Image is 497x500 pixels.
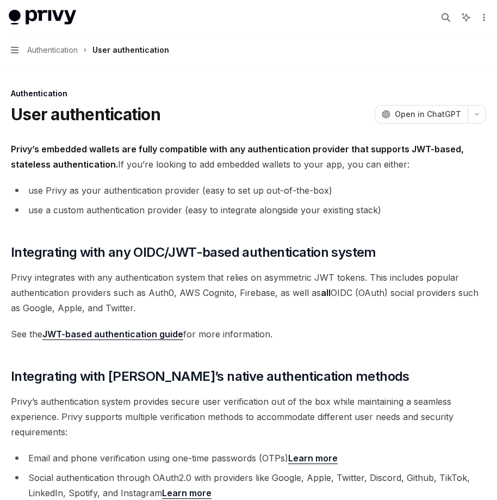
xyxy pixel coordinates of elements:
[11,104,160,124] h1: User authentication
[92,44,169,57] div: User authentication
[11,394,486,440] span: Privy’s authentication system provides secure user verification out of the box while maintaining ...
[11,270,486,316] span: Privy integrates with any authentication system that relies on asymmetric JWT tokens. This includ...
[11,450,486,466] li: Email and phone verification using one-time passwords (OTPs)
[162,487,212,499] a: Learn more
[477,10,488,25] button: More actions
[42,329,183,340] a: JWT-based authentication guide
[9,10,76,25] img: light logo
[11,88,486,99] div: Authentication
[288,453,338,464] a: Learn more
[375,105,468,124] button: Open in ChatGPT
[27,44,78,57] span: Authentication
[11,326,486,342] span: See the for more information.
[11,202,486,218] li: use a custom authentication provider (easy to integrate alongside your existing stack)
[395,109,461,120] span: Open in ChatGPT
[11,141,486,172] span: If you’re looking to add embedded wallets to your app, you can either:
[11,183,486,198] li: use Privy as your authentication provider (easy to set up out-of-the-box)
[11,244,376,261] span: Integrating with any OIDC/JWT-based authentication system
[11,368,409,385] span: Integrating with [PERSON_NAME]’s native authentication methods
[11,144,464,170] strong: Privy’s embedded wallets are fully compatible with any authentication provider that supports JWT-...
[321,287,331,298] strong: all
